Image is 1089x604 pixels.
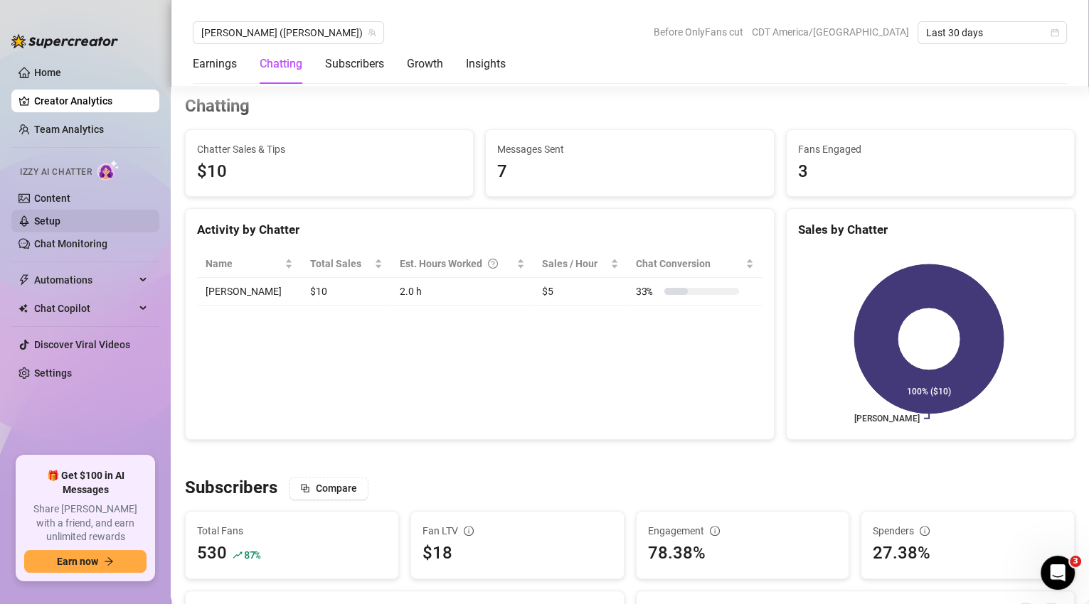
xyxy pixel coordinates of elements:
[34,67,61,78] a: Home
[244,548,260,561] span: 87 %
[302,278,391,306] td: $10
[1070,556,1081,567] span: 3
[34,297,135,320] span: Chat Copilot
[1051,28,1059,37] span: calendar
[24,469,147,497] span: 🎁 Get $100 in AI Messages
[197,250,302,278] th: Name
[289,477,368,500] button: Compare
[542,256,607,271] span: Sales / Hour
[197,158,462,185] span: $10
[201,22,376,43] span: Vanessas (vanessavippage)
[488,256,498,271] span: question-circle
[466,55,506,72] div: Insights
[185,477,277,500] h3: Subscribers
[18,274,30,286] span: thunderbolt
[302,250,391,278] th: Total Sales
[104,556,114,566] span: arrow-right
[926,22,1058,43] span: Last 30 days
[654,21,743,43] span: Before OnlyFans cut
[407,55,443,72] div: Growth
[193,55,237,72] div: Earnings
[197,220,763,239] div: Activity by Chatter
[34,238,107,249] a: Chat Monitoring
[325,55,384,72] div: Subscribers
[873,540,1063,567] div: 27.38%
[648,540,838,567] div: 78.38%
[197,278,302,306] td: [PERSON_NAME]
[300,483,310,493] span: block
[400,256,514,271] div: Est. Hours Worked
[34,269,135,291] span: Automations
[798,220,1063,239] div: Sales by Chatter
[636,284,659,299] span: 33 %
[368,28,376,37] span: team
[206,256,282,271] span: Name
[24,502,147,544] span: Share [PERSON_NAME] with a friend, and earn unlimited rewards
[11,34,118,48] img: logo-BBDzfeDw.svg
[197,523,387,539] span: Total Fans
[873,523,1063,539] div: Spenders
[185,95,250,118] h3: Chatting
[197,141,462,157] span: Chatter Sales & Tips
[752,21,909,43] span: CDT America/[GEOGRAPHIC_DATA]
[233,550,243,560] span: rise
[34,215,60,227] a: Setup
[464,526,474,536] span: info-circle
[636,256,743,271] span: Chat Conversion
[34,124,104,135] a: Team Analytics
[423,523,612,539] div: Fan LTV
[533,250,627,278] th: Sales / Hour
[20,166,92,179] span: Izzy AI Chatter
[391,278,533,306] td: 2.0 h
[423,540,612,567] div: $18
[97,160,119,180] img: AI Chatter
[648,523,838,539] div: Engagement
[310,256,371,271] span: Total Sales
[34,339,130,350] a: Discover Viral Videos
[57,556,98,567] span: Earn now
[24,550,147,573] button: Earn nowarrow-right
[854,414,920,424] text: [PERSON_NAME]
[18,303,28,313] img: Chat Copilot
[34,193,70,204] a: Content
[497,141,762,157] span: Messages Sent
[34,367,72,379] a: Settings
[1041,556,1075,590] iframe: Intercom live chat
[197,540,227,567] div: 530
[260,55,302,72] div: Chatting
[34,90,148,112] a: Creator Analytics
[627,250,763,278] th: Chat Conversion
[920,526,930,536] span: info-circle
[497,158,762,185] div: 7
[533,278,627,306] td: $5
[798,141,1063,157] span: Fans Engaged
[798,158,1063,185] div: 3
[316,482,357,494] span: Compare
[710,526,720,536] span: info-circle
